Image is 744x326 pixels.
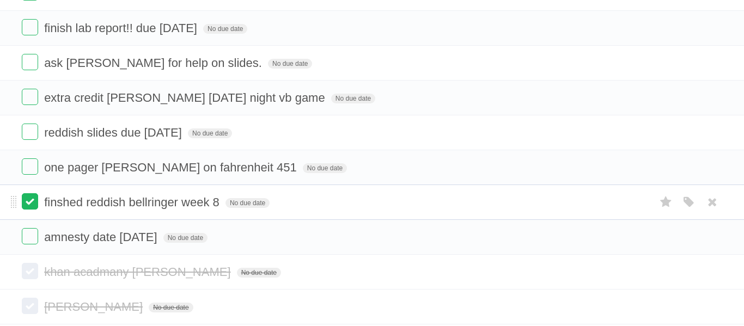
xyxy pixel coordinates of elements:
[44,265,233,279] span: khan acadmany [PERSON_NAME]
[44,195,222,209] span: finshed reddish bellringer week 8
[44,230,160,244] span: amnesty date [DATE]
[44,56,265,70] span: ask [PERSON_NAME] for help on slides.
[656,193,676,211] label: Star task
[44,161,300,174] span: one pager [PERSON_NAME] on fahrenheit 451
[149,303,193,312] span: No due date
[268,59,312,69] span: No due date
[44,126,185,139] span: reddish slides due [DATE]
[237,268,281,278] span: No due date
[163,233,208,243] span: No due date
[225,198,270,208] span: No due date
[22,19,38,35] label: Done
[331,94,375,103] span: No due date
[22,298,38,314] label: Done
[303,163,347,173] span: No due date
[203,24,247,34] span: No due date
[22,193,38,210] label: Done
[22,54,38,70] label: Done
[44,21,200,35] span: finish lab report!! due [DATE]
[22,124,38,140] label: Done
[22,89,38,105] label: Done
[44,300,145,313] span: [PERSON_NAME]
[22,158,38,175] label: Done
[44,91,328,104] span: extra credit [PERSON_NAME] [DATE] night vb game
[22,228,38,244] label: Done
[188,128,232,138] span: No due date
[22,263,38,279] label: Done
